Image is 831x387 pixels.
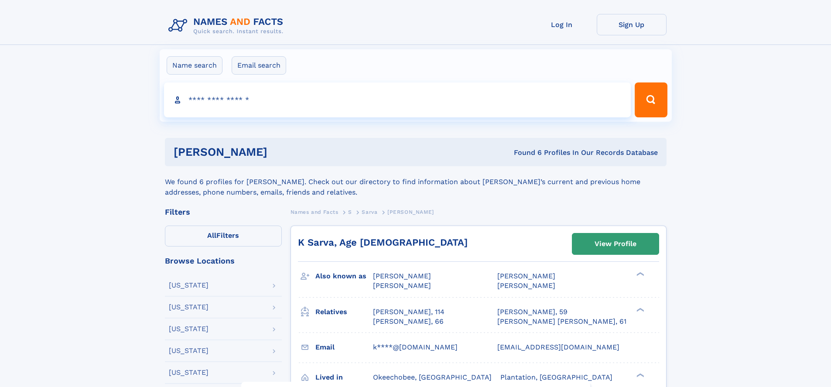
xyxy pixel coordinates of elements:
[169,304,209,311] div: [US_STATE]
[207,231,216,240] span: All
[362,209,377,215] span: Sarva
[315,269,373,284] h3: Also known as
[362,206,377,217] a: Sarva
[169,325,209,332] div: [US_STATE]
[167,56,222,75] label: Name search
[500,373,612,381] span: Plantation, [GEOGRAPHIC_DATA]
[572,233,659,254] a: View Profile
[497,272,555,280] span: [PERSON_NAME]
[595,234,636,254] div: View Profile
[315,340,373,355] h3: Email
[165,257,282,265] div: Browse Locations
[373,272,431,280] span: [PERSON_NAME]
[165,14,291,38] img: Logo Names and Facts
[298,237,468,248] a: K Sarva, Age [DEMOGRAPHIC_DATA]
[348,206,352,217] a: S
[232,56,286,75] label: Email search
[497,343,619,351] span: [EMAIL_ADDRESS][DOMAIN_NAME]
[315,305,373,319] h3: Relatives
[164,82,631,117] input: search input
[373,373,492,381] span: Okeechobee, [GEOGRAPHIC_DATA]
[497,307,568,317] a: [PERSON_NAME], 59
[387,209,434,215] span: [PERSON_NAME]
[169,282,209,289] div: [US_STATE]
[348,209,352,215] span: S
[165,166,667,198] div: We found 6 profiles for [PERSON_NAME]. Check out our directory to find information about [PERSON_...
[634,271,645,277] div: ❯
[635,82,667,117] button: Search Button
[165,208,282,216] div: Filters
[174,147,391,158] h1: [PERSON_NAME]
[373,281,431,290] span: [PERSON_NAME]
[169,369,209,376] div: [US_STATE]
[497,317,626,326] a: [PERSON_NAME] [PERSON_NAME], 61
[169,347,209,354] div: [US_STATE]
[597,14,667,35] a: Sign Up
[634,307,645,312] div: ❯
[527,14,597,35] a: Log In
[291,206,339,217] a: Names and Facts
[373,307,445,317] a: [PERSON_NAME], 114
[497,281,555,290] span: [PERSON_NAME]
[373,317,444,326] a: [PERSON_NAME], 66
[390,148,658,158] div: Found 6 Profiles In Our Records Database
[315,370,373,385] h3: Lived in
[165,226,282,247] label: Filters
[634,372,645,378] div: ❯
